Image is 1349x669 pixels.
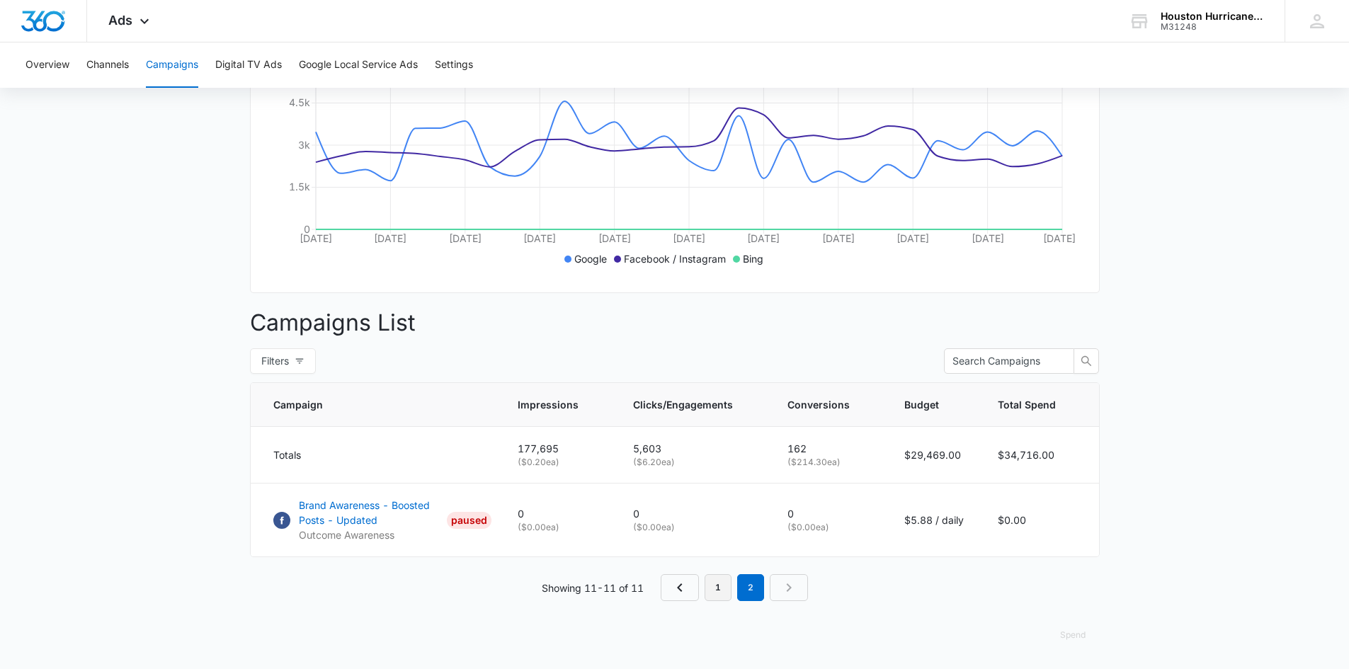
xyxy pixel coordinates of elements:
td: $0.00 [981,484,1099,557]
button: Channels [86,42,129,88]
button: Spend [1046,618,1100,652]
p: 162 [787,441,870,456]
span: Conversions [787,397,850,412]
button: Digital TV Ads [215,42,282,88]
tspan: 1.5k [289,181,310,193]
a: Page 1 [705,574,732,601]
p: Facebook / Instagram [624,251,726,266]
tspan: [DATE] [673,232,705,244]
p: Outcome Awareness [299,527,441,542]
tspan: [DATE] [747,232,780,244]
p: $5.88 / daily [904,513,964,527]
span: Campaign [273,397,463,412]
tspan: [DATE] [374,232,406,244]
div: account name [1161,11,1264,22]
span: Filters [261,353,289,369]
tspan: [DATE] [971,232,1003,244]
p: ( $0.20 ea) [518,456,599,469]
em: 2 [737,574,764,601]
a: FacebookBrand Awareness - Boosted Posts - UpdatedOutcome AwarenessPAUSED [273,498,484,542]
button: Google Local Service Ads [299,42,418,88]
p: Bing [743,251,763,266]
span: Impressions [518,397,579,412]
p: ( $214.30 ea) [787,456,870,469]
span: Clicks/Engagements [633,397,733,412]
p: ( $0.00 ea) [787,521,870,534]
p: Brand Awareness - Boosted Posts - Updated [299,498,441,527]
p: 177,695 [518,441,599,456]
span: Total Spend [998,397,1056,412]
tspan: [DATE] [598,232,630,244]
nav: Pagination [661,574,808,601]
img: Facebook [273,512,290,529]
p: 0 [787,506,870,521]
a: Previous Page [661,574,699,601]
tspan: [DATE] [300,232,332,244]
button: Filters [250,348,316,374]
p: Campaigns List [250,306,1100,340]
span: Ads [108,13,132,28]
p: $29,469.00 [904,447,964,462]
button: Campaigns [146,42,198,88]
p: 5,603 [633,441,753,456]
input: Search Campaigns [952,353,1054,369]
tspan: 0 [304,223,310,235]
div: account id [1161,22,1264,32]
tspan: [DATE] [1042,232,1075,244]
button: Overview [25,42,69,88]
tspan: 3k [298,139,310,151]
p: Showing 11-11 of 11 [542,581,644,595]
span: Budget [904,397,943,412]
tspan: [DATE] [523,232,556,244]
p: ( $6.20 ea) [633,456,753,469]
div: Totals [273,447,484,462]
p: ( $0.00 ea) [633,521,753,534]
button: Settings [435,42,473,88]
td: $34,716.00 [981,427,1099,484]
tspan: 4.5k [289,96,310,108]
button: search [1074,348,1099,374]
p: Google [574,251,607,266]
span: search [1074,355,1098,367]
p: 0 [518,506,599,521]
p: 0 [633,506,753,521]
p: ( $0.00 ea) [518,521,599,534]
div: PAUSED [447,512,491,529]
tspan: [DATE] [448,232,481,244]
tspan: [DATE] [897,232,929,244]
tspan: [DATE] [821,232,854,244]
